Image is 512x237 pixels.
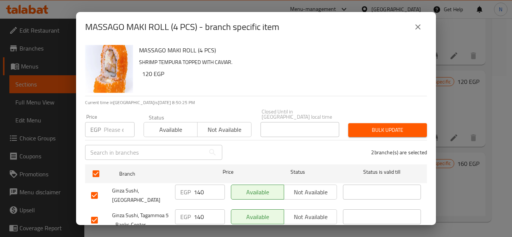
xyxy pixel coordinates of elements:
[142,69,421,79] h6: 120 EGP
[409,18,427,36] button: close
[201,124,248,135] span: Not available
[287,187,334,198] span: Not available
[348,123,427,137] button: Bulk update
[354,125,421,135] span: Bulk update
[231,185,284,200] button: Available
[194,209,225,224] input: Please enter price
[180,212,191,221] p: EGP
[144,122,198,137] button: Available
[147,124,195,135] span: Available
[194,185,225,200] input: Please enter price
[284,185,337,200] button: Not available
[343,167,421,177] span: Status is valid till
[112,211,169,230] span: Ginza Sushi, Tagammoa 5 - Banks Center
[234,212,281,222] span: Available
[197,122,251,137] button: Not available
[284,209,337,224] button: Not available
[90,125,101,134] p: EGP
[203,167,253,177] span: Price
[231,209,284,224] button: Available
[112,186,169,205] span: Ginza Sushi, [GEOGRAPHIC_DATA]
[119,169,197,179] span: Branch
[371,149,427,156] p: 2 branche(s) are selected
[85,99,427,106] p: Current time in [GEOGRAPHIC_DATA] is [DATE] 8:50:25 PM
[139,58,421,67] p: SHRIMP TEMPURA TOPPED WITH CAVIAR.
[259,167,337,177] span: Status
[180,188,191,197] p: EGP
[139,45,421,55] h6: MASSAGO MAKI ROLL (4 PCS)
[85,145,205,160] input: Search in branches
[104,122,135,137] input: Please enter price
[287,212,334,222] span: Not available
[85,45,133,93] img: MASSAGO MAKI ROLL (4 PCS)
[85,21,279,33] h2: MASSAGO MAKI ROLL (4 PCS) - branch specific item
[234,187,281,198] span: Available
